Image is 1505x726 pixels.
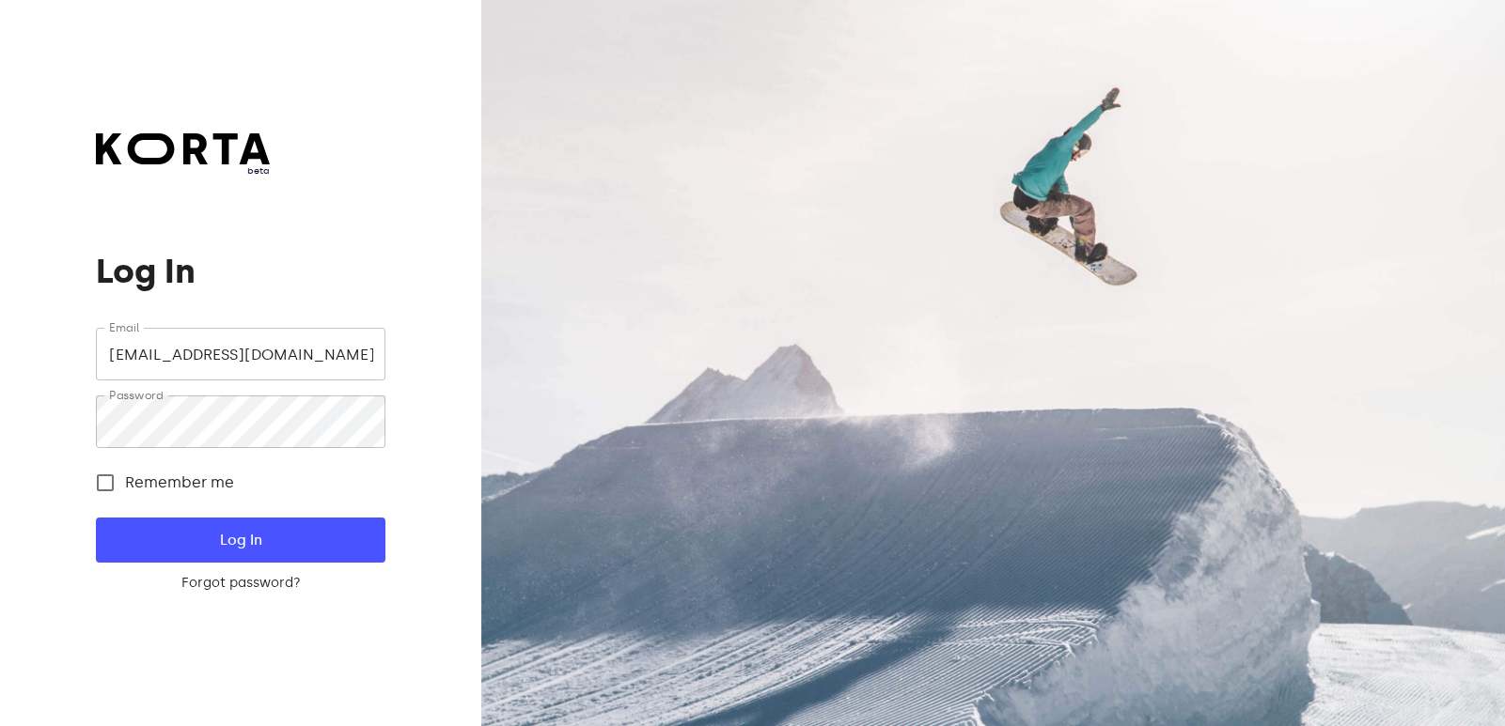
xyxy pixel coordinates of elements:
a: beta [96,133,270,178]
span: Remember me [125,471,234,494]
span: Log In [126,528,354,552]
img: Korta [96,133,270,164]
a: Forgot password? [96,574,384,593]
button: Log In [96,517,384,563]
span: beta [96,164,270,178]
h1: Log In [96,253,384,290]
